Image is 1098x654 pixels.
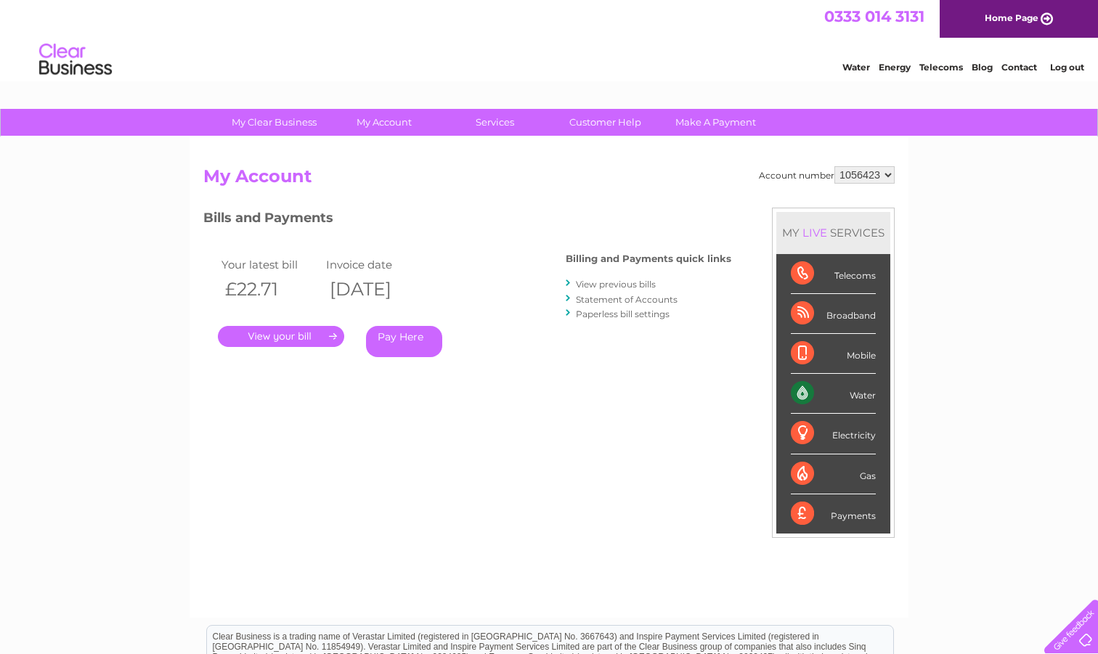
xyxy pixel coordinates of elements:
[435,109,555,136] a: Services
[207,8,893,70] div: Clear Business is a trading name of Verastar Limited (registered in [GEOGRAPHIC_DATA] No. 3667643...
[576,308,670,319] a: Paperless bill settings
[366,326,442,357] a: Pay Here
[972,62,993,73] a: Blog
[824,7,924,25] a: 0333 014 3131
[791,254,876,294] div: Telecoms
[38,38,113,82] img: logo.png
[791,374,876,414] div: Water
[791,454,876,494] div: Gas
[791,334,876,374] div: Mobile
[791,494,876,534] div: Payments
[214,109,334,136] a: My Clear Business
[842,62,870,73] a: Water
[218,274,322,304] th: £22.71
[1001,62,1037,73] a: Contact
[576,294,678,305] a: Statement of Accounts
[759,166,895,184] div: Account number
[203,208,731,233] h3: Bills and Payments
[218,255,322,274] td: Your latest bill
[322,274,427,304] th: [DATE]
[879,62,911,73] a: Energy
[919,62,963,73] a: Telecoms
[791,294,876,334] div: Broadband
[1050,62,1084,73] a: Log out
[791,414,876,454] div: Electricity
[776,212,890,253] div: MY SERVICES
[566,253,731,264] h4: Billing and Payments quick links
[656,109,776,136] a: Make A Payment
[545,109,665,136] a: Customer Help
[800,226,830,240] div: LIVE
[203,166,895,194] h2: My Account
[325,109,444,136] a: My Account
[322,255,427,274] td: Invoice date
[576,279,656,290] a: View previous bills
[218,326,344,347] a: .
